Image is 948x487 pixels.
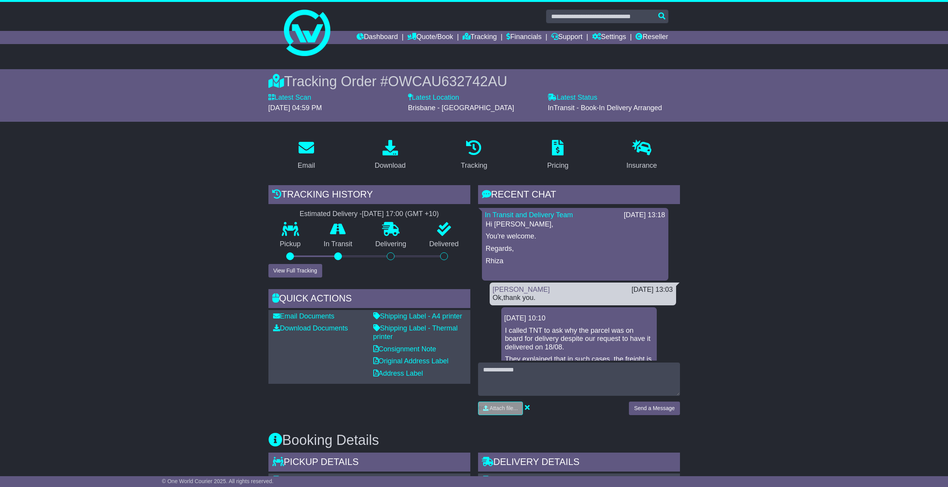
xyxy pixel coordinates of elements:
[373,345,436,353] a: Consignment Note
[493,286,550,293] a: [PERSON_NAME]
[268,240,313,249] p: Pickup
[504,314,654,323] div: [DATE] 10:10
[505,327,653,352] p: I called TNT to ask why the parcel was on board for delivery despite our request to have it deliv...
[373,357,449,365] a: Original Address Label
[629,402,680,415] button: Send a Message
[493,294,673,302] div: Ok,thank you.
[478,453,680,473] div: Delivery Details
[373,312,462,320] a: Shipping Label - A4 printer
[273,312,335,320] a: Email Documents
[407,31,453,44] a: Quote/Book
[548,94,597,102] label: Latest Status
[273,324,348,332] a: Download Documents
[268,289,470,310] div: Quick Actions
[548,104,662,112] span: InTransit - Book-In Delivery Arranged
[357,31,398,44] a: Dashboard
[592,31,626,44] a: Settings
[635,31,668,44] a: Reseller
[505,355,653,397] p: They explained that in such cases, the freight is already in the automated network process, so it...
[373,370,423,377] a: Address Label
[292,137,320,174] a: Email
[463,31,497,44] a: Tracking
[370,137,411,174] a: Download
[268,264,322,278] button: View Full Tracking
[364,240,418,249] p: Delivering
[418,240,470,249] p: Delivered
[494,476,539,484] span: Willco Projects
[486,232,664,241] p: You're welcome.
[622,137,662,174] a: Insurance
[268,453,470,473] div: Pickup Details
[627,160,657,171] div: Insurance
[542,137,574,174] a: Pricing
[551,31,582,44] a: Support
[486,245,664,253] p: Regards,
[388,73,507,89] span: OWCAU632742AU
[456,137,492,174] a: Tracking
[297,160,315,171] div: Email
[268,185,470,206] div: Tracking history
[485,211,573,219] a: In Transit and Delivery Team
[632,286,673,294] div: [DATE] 13:03
[312,240,364,249] p: In Transit
[506,31,541,44] a: Financials
[268,210,470,218] div: Estimated Delivery -
[362,210,439,218] div: [DATE] 17:00 (GMT +10)
[268,433,680,448] h3: Booking Details
[284,476,351,484] span: Australia Pro Express
[486,220,664,229] p: Hi [PERSON_NAME],
[373,324,458,341] a: Shipping Label - Thermal printer
[375,160,406,171] div: Download
[408,94,459,102] label: Latest Location
[461,160,487,171] div: Tracking
[486,257,664,266] p: Rhiza
[478,185,680,206] div: RECENT CHAT
[162,478,274,484] span: © One World Courier 2025. All rights reserved.
[268,73,680,90] div: Tracking Order #
[268,104,322,112] span: [DATE] 04:59 PM
[547,160,569,171] div: Pricing
[624,211,665,220] div: [DATE] 13:18
[268,94,311,102] label: Latest Scan
[408,104,514,112] span: Brisbane - [GEOGRAPHIC_DATA]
